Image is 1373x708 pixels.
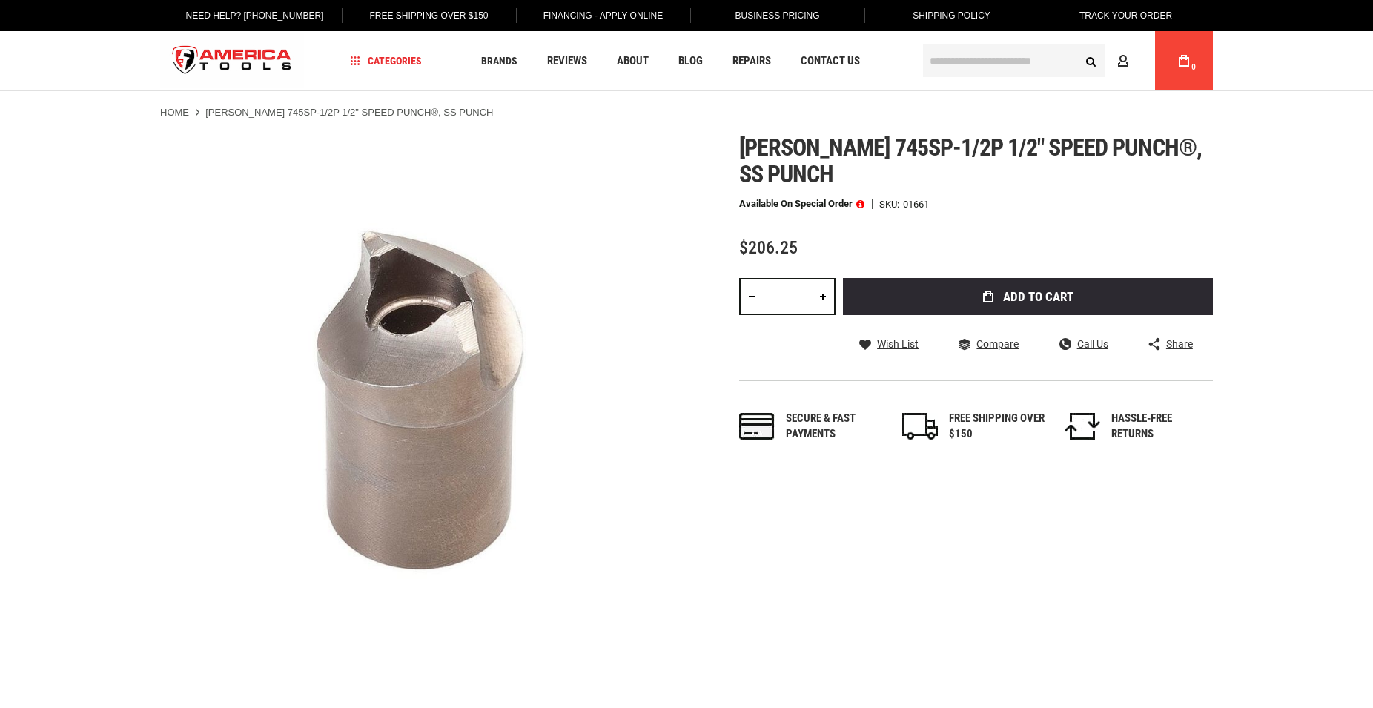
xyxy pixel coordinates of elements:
[1170,31,1198,90] a: 0
[617,56,649,67] span: About
[160,33,304,89] a: store logo
[610,51,655,71] a: About
[903,199,929,209] div: 01661
[843,278,1213,315] button: Add to Cart
[540,51,594,71] a: Reviews
[739,133,1202,188] span: [PERSON_NAME] 745sp-1/2p 1/2" speed punch®, ss punch
[1076,47,1105,75] button: Search
[732,56,771,67] span: Repairs
[351,56,422,66] span: Categories
[976,339,1019,349] span: Compare
[474,51,524,71] a: Brands
[672,51,709,71] a: Blog
[344,51,429,71] a: Categories
[1191,63,1196,71] span: 0
[959,337,1019,351] a: Compare
[205,107,493,118] strong: [PERSON_NAME] 745SP-1/2P 1/2" SPEED PUNCH®, SS PUNCH
[726,51,778,71] a: Repairs
[739,199,864,209] p: Available on Special Order
[877,339,919,349] span: Wish List
[859,337,919,351] a: Wish List
[794,51,867,71] a: Contact Us
[879,199,903,209] strong: SKU
[160,134,686,661] img: GREENLEE 745SP-1/2P 1/2" SPEED PUNCH®, SS PUNCH
[481,56,517,66] span: Brands
[1059,337,1108,351] a: Call Us
[739,237,798,258] span: $206.25
[786,411,882,443] div: Secure & fast payments
[1166,339,1193,349] span: Share
[160,33,304,89] img: America Tools
[739,413,775,440] img: payments
[913,10,990,21] span: Shipping Policy
[801,56,860,67] span: Contact Us
[1065,413,1100,440] img: returns
[949,411,1045,443] div: FREE SHIPPING OVER $150
[1077,339,1108,349] span: Call Us
[678,56,703,67] span: Blog
[160,106,189,119] a: Home
[902,413,938,440] img: shipping
[547,56,587,67] span: Reviews
[1003,291,1073,303] span: Add to Cart
[1111,411,1208,443] div: HASSLE-FREE RETURNS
